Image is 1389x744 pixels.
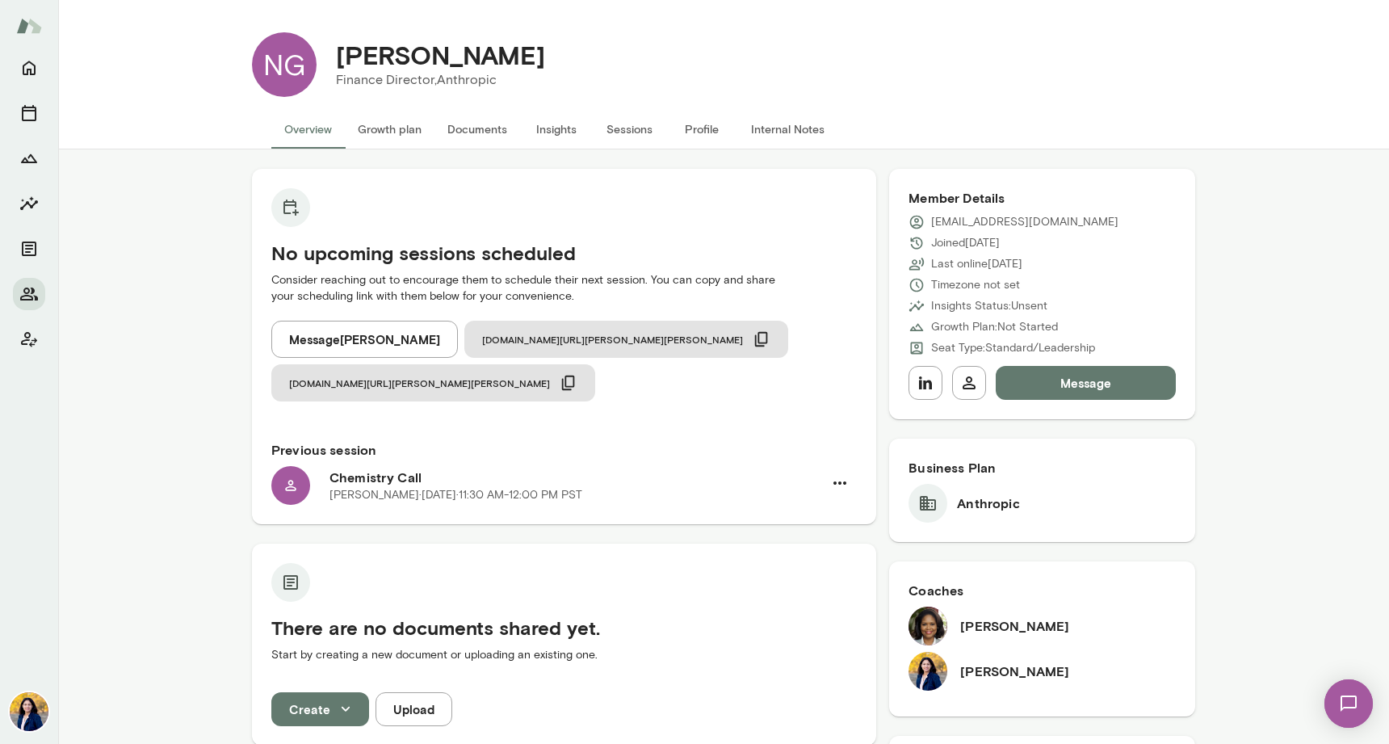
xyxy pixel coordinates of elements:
[289,376,550,389] span: [DOMAIN_NAME][URL][PERSON_NAME][PERSON_NAME]
[376,692,452,726] button: Upload
[931,340,1095,356] p: Seat Type: Standard/Leadership
[909,188,1176,208] h6: Member Details
[16,11,42,41] img: Mento
[271,647,857,663] p: Start by creating a new document or uploading an existing one.
[520,110,593,149] button: Insights
[931,214,1118,230] p: [EMAIL_ADDRESS][DOMAIN_NAME]
[13,278,45,310] button: Members
[931,235,1000,251] p: Joined [DATE]
[593,110,665,149] button: Sessions
[271,615,857,641] h5: There are no documents shared yet.
[329,487,582,503] p: [PERSON_NAME] · [DATE] · 11:30 AM-12:00 PM PST
[738,110,837,149] button: Internal Notes
[271,364,595,401] button: [DOMAIN_NAME][URL][PERSON_NAME][PERSON_NAME]
[482,333,743,346] span: [DOMAIN_NAME][URL][PERSON_NAME][PERSON_NAME]
[271,110,345,149] button: Overview
[931,319,1058,335] p: Growth Plan: Not Started
[329,468,823,487] h6: Chemistry Call
[10,692,48,731] img: Jaya Jaware
[931,298,1047,314] p: Insights Status: Unsent
[434,110,520,149] button: Documents
[909,607,947,645] img: Cheryl Mills
[13,323,45,355] button: Client app
[665,110,738,149] button: Profile
[271,692,369,726] button: Create
[931,277,1020,293] p: Timezone not set
[336,40,545,70] h4: [PERSON_NAME]
[909,652,947,691] img: Jaya Jaware
[13,233,45,265] button: Documents
[909,458,1176,477] h6: Business Plan
[13,97,45,129] button: Sessions
[271,272,857,305] p: Consider reaching out to encourage them to schedule their next session. You can copy and share yo...
[957,494,1019,513] h6: Anthropic
[13,142,45,174] button: Growth Plan
[345,110,434,149] button: Growth plan
[909,581,1176,600] h6: Coaches
[271,240,857,266] h5: No upcoming sessions scheduled
[960,616,1069,636] h6: [PERSON_NAME]
[271,440,857,460] h6: Previous session
[252,32,317,97] div: NG
[464,321,788,358] button: [DOMAIN_NAME][URL][PERSON_NAME][PERSON_NAME]
[13,52,45,84] button: Home
[996,366,1176,400] button: Message
[271,321,458,358] button: Message[PERSON_NAME]
[960,662,1069,681] h6: [PERSON_NAME]
[931,256,1022,272] p: Last online [DATE]
[13,187,45,220] button: Insights
[336,70,545,90] p: Finance Director, Anthropic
